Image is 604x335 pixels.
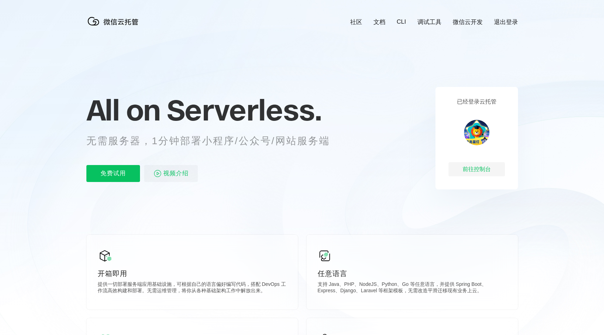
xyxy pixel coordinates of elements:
p: 免费试用 [86,165,140,182]
a: 文档 [373,18,385,26]
span: 视频介绍 [163,165,189,182]
a: 微信云托管 [86,23,143,29]
span: Serverless. [167,92,322,128]
img: video_play.svg [153,169,162,178]
p: 支持 Java、PHP、NodeJS、Python、Go 等任意语言，并提供 Spring Boot、Express、Django、Laravel 等框架模板，无需改造平滑迁移现有业务上云。 [318,281,507,295]
p: 提供一切部署服务端应用基础设施，可根据自己的语言偏好编写代码，搭配 DevOps 工作流高效构建和部署。无需运维管理，将你从各种基础架构工作中解放出来。 [98,281,287,295]
p: 已经登录云托管 [457,98,496,106]
a: 退出登录 [494,18,518,26]
a: 社区 [350,18,362,26]
p: 任意语言 [318,269,507,278]
p: 开箱即用 [98,269,287,278]
a: 微信云开发 [453,18,483,26]
a: 调试工具 [417,18,441,26]
img: 微信云托管 [86,14,143,28]
div: 前往控制台 [449,162,505,176]
a: CLI [397,18,406,25]
p: 无需服务器，1分钟部署小程序/公众号/网站服务端 [86,134,343,148]
span: All on [86,92,160,128]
